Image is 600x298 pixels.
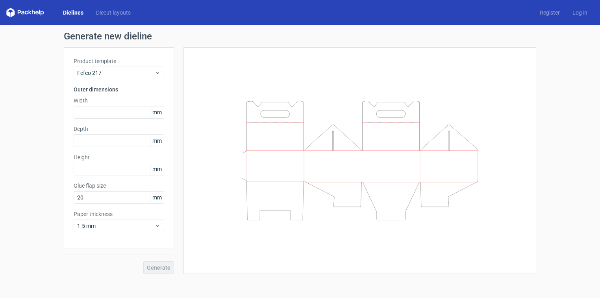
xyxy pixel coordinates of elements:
[77,222,155,230] span: 1.5 mm
[533,9,566,17] a: Register
[77,69,155,77] span: Fefco 217
[57,9,90,17] a: Dielines
[64,32,536,41] h1: Generate new dieline
[150,192,164,203] span: mm
[150,163,164,175] span: mm
[74,86,164,93] h3: Outer dimensions
[74,97,164,104] label: Width
[150,135,164,147] span: mm
[566,9,594,17] a: Log in
[74,125,164,133] label: Depth
[74,210,164,218] label: Paper thickness
[74,182,164,190] label: Glue flap size
[74,57,164,65] label: Product template
[150,106,164,118] span: mm
[90,9,137,17] a: Diecut layouts
[74,153,164,161] label: Height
